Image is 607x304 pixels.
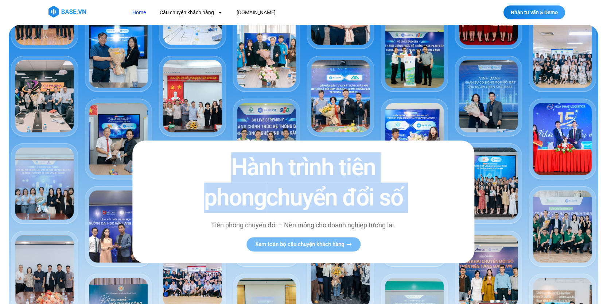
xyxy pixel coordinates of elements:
[255,242,345,247] span: Xem toàn bộ câu chuyện khách hàng
[127,6,409,19] nav: Menu
[503,5,565,19] a: Nhận tư vấn & Demo
[231,6,281,19] a: [DOMAIN_NAME]
[511,10,558,15] span: Nhận tư vấn & Demo
[266,184,403,211] span: chuyển đổi số
[246,238,361,252] a: Xem toàn bộ câu chuyện khách hàng
[154,6,228,19] a: Câu chuyện khách hàng
[188,220,418,230] p: Tiên phong chuyển đổi – Nền móng cho doanh nghiệp tương lai.
[127,6,151,19] a: Home
[188,152,418,213] h2: Hành trình tiên phong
